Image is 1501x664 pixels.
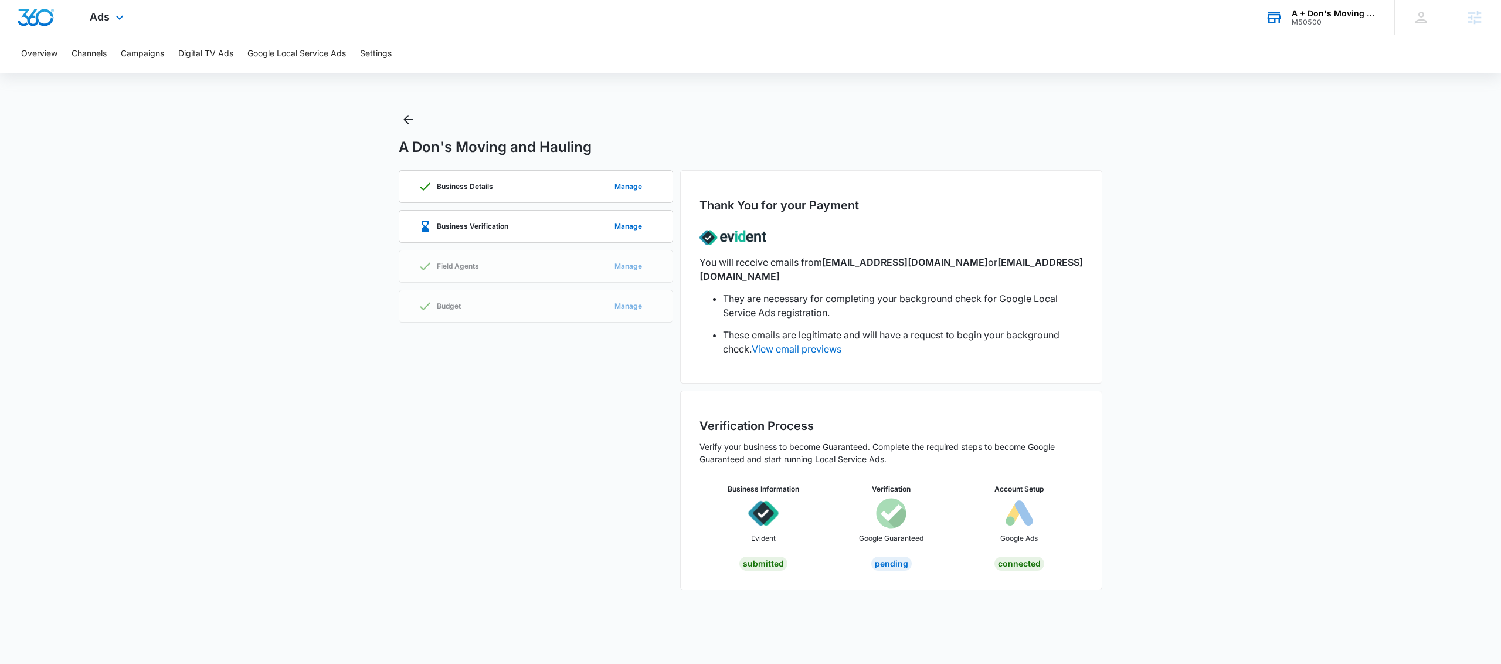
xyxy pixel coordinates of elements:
[876,498,906,529] img: icon-googleGuaranteed.svg
[603,212,654,240] button: Manage
[699,256,1083,282] span: [EMAIL_ADDRESS][DOMAIN_NAME]
[822,256,988,268] span: [EMAIL_ADDRESS][DOMAIN_NAME]
[247,35,346,73] button: Google Local Service Ads
[699,441,1083,465] p: Verify your business to become Guaranteed. Complete the required steps to become Google Guarantee...
[603,172,654,201] button: Manage
[751,533,776,544] p: Evident
[752,343,841,355] a: View email previews
[178,35,233,73] button: Digital TV Ads
[90,11,110,23] span: Ads
[72,35,107,73] button: Channels
[748,498,779,529] img: icon-evident.svg
[728,484,799,494] h3: Business Information
[994,484,1044,494] h3: Account Setup
[871,557,912,571] div: Pending
[699,220,766,255] img: lsa-evident
[699,255,1083,283] p: You will receive emails from or
[699,417,1083,435] h2: Verification Process
[1292,9,1377,18] div: account name
[1004,498,1034,529] img: icon-googleAds-b.svg
[437,223,508,230] p: Business Verification
[437,183,493,190] p: Business Details
[399,170,673,203] a: Business DetailsManage
[739,557,787,571] div: Submitted
[121,35,164,73] button: Campaigns
[360,35,392,73] button: Settings
[723,328,1083,356] li: These emails are legitimate and will have a request to begin your background check.
[699,197,859,214] h2: Thank You for your Payment
[399,210,673,243] a: Business VerificationManage
[21,35,57,73] button: Overview
[1292,18,1377,26] div: account id
[1000,533,1038,544] p: Google Ads
[872,484,911,494] h3: Verification
[859,533,923,544] p: Google Guaranteed
[399,138,592,156] h1: A Don's Moving and Hauling
[994,557,1044,571] div: Connected
[723,292,1083,320] li: They are necessary for completing your background check for Google Local Service Ads registration.
[399,110,417,129] button: Back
